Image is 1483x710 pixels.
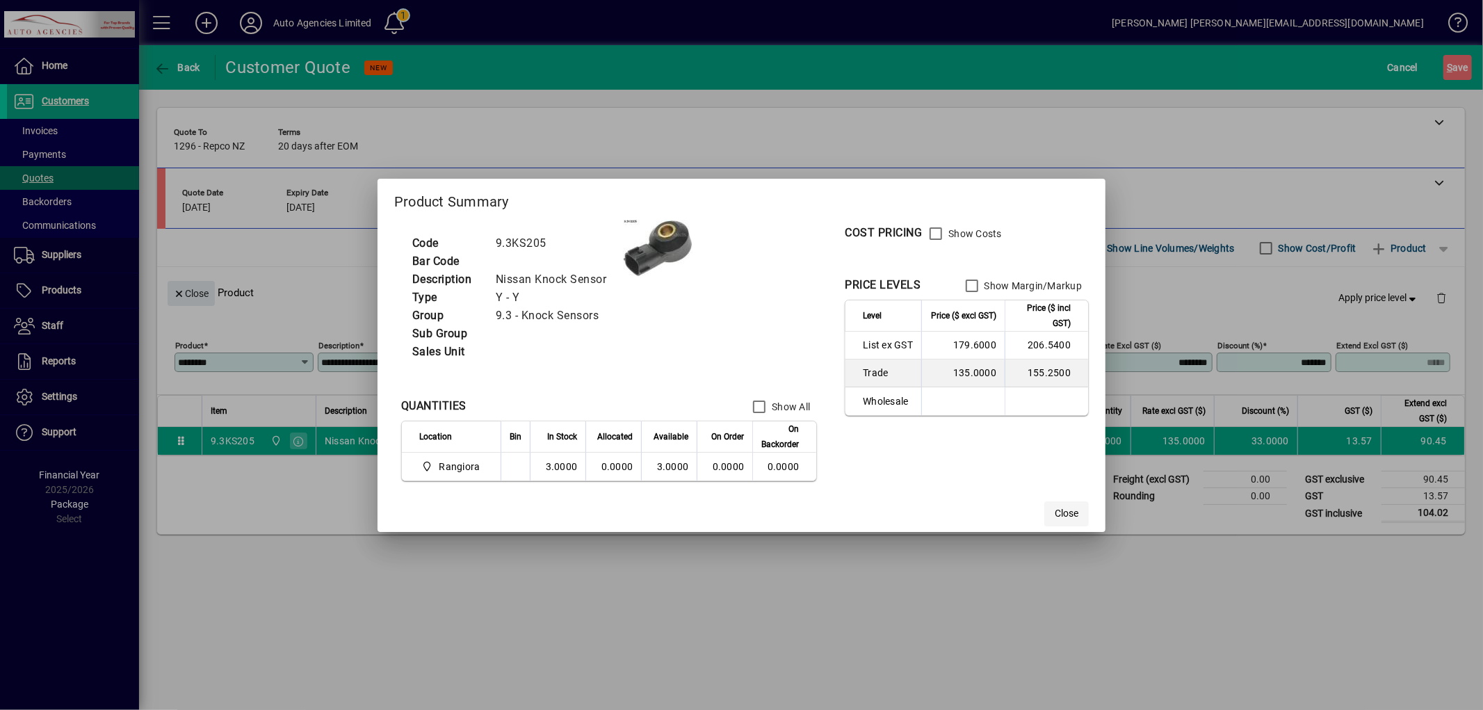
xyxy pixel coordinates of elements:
div: COST PRICING [845,225,922,241]
span: Available [654,429,688,444]
td: Sales Unit [405,343,489,361]
td: 206.5400 [1005,332,1088,360]
td: 179.6000 [921,332,1005,360]
span: Trade [863,366,913,380]
td: Bar Code [405,252,489,271]
td: 155.2500 [1005,360,1088,387]
span: Price ($ excl GST) [931,308,996,323]
label: Show Margin/Markup [982,279,1083,293]
span: Rangiora [439,460,480,474]
span: Location [419,429,452,444]
td: 3.0000 [641,453,697,481]
div: QUANTITIES [401,398,467,414]
label: Show Costs [946,227,1002,241]
span: 0.0000 [713,461,745,472]
button: Close [1044,501,1089,526]
span: On Backorder [761,421,799,452]
span: List ex GST [863,338,913,352]
td: Type [405,289,489,307]
span: Bin [510,429,521,444]
span: On Order [711,429,744,444]
img: contain [623,220,692,277]
td: 3.0000 [530,453,585,481]
h2: Product Summary [378,179,1105,219]
td: Nissan Knock Sensor [489,271,624,289]
div: PRICE LEVELS [845,277,921,293]
td: Sub Group [405,325,489,343]
td: 0.0000 [585,453,641,481]
label: Show All [769,400,810,414]
td: Y - Y [489,289,624,307]
td: Description [405,271,489,289]
td: Code [405,234,489,252]
td: Group [405,307,489,325]
span: Rangiora [419,458,486,475]
td: 9.3 - Knock Sensors [489,307,624,325]
span: Close [1055,506,1078,521]
td: 135.0000 [921,360,1005,387]
span: Price ($ incl GST) [1014,300,1071,331]
span: Allocated [597,429,633,444]
span: Wholesale [863,394,913,408]
td: 9.3KS205 [489,234,624,252]
span: Level [863,308,882,323]
span: In Stock [547,429,577,444]
td: 0.0000 [752,453,816,481]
